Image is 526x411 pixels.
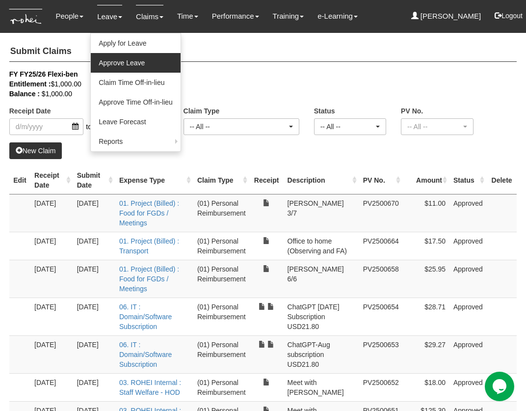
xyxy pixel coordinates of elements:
[30,194,73,232] td: [DATE]
[91,33,181,53] a: Apply for Leave
[284,298,359,335] td: ChatGPT [DATE] Subscription USD21.80
[9,42,517,62] h4: Submit Claims
[9,90,40,98] b: Balance :
[190,122,287,132] div: -- All --
[314,118,386,135] button: -- All --
[136,5,163,28] a: Claims
[30,232,73,260] td: [DATE]
[119,237,179,255] a: 01. Project (Billed) : Transport
[9,80,51,88] b: Entitlement :
[359,298,403,335] td: PV2500654
[212,5,259,27] a: Performance
[449,373,487,401] td: Approved
[193,166,250,194] th: Claim Type : activate to sort column ascending
[314,106,335,116] label: Status
[284,373,359,401] td: Meet with [PERSON_NAME]
[193,194,250,232] td: (01) Personal Reimbursement
[73,166,115,194] th: Submit Date : activate to sort column ascending
[284,260,359,298] td: [PERSON_NAME] 6/6
[403,335,449,373] td: $29.27
[119,303,172,330] a: 06. IT : Domain/Software Subscription
[177,5,198,27] a: Time
[73,373,115,401] td: [DATE]
[317,5,358,27] a: e-Learning
[42,90,72,98] span: $1,000.00
[91,92,181,112] a: Approve Time Off-in-lieu
[359,194,403,232] td: PV2500670
[407,122,461,132] div: -- All --
[250,166,284,194] th: Receipt
[9,106,51,116] label: Receipt Date
[73,298,115,335] td: [DATE]
[9,166,30,194] th: Edit
[9,142,62,159] a: New Claim
[449,260,487,298] td: Approved
[401,118,473,135] button: -- All --
[91,73,181,92] a: Claim Time Off-in-lieu
[411,5,481,27] a: [PERSON_NAME]
[193,335,250,373] td: (01) Personal Reimbursement
[403,260,449,298] td: $25.95
[359,166,403,194] th: PV No. : activate to sort column ascending
[359,335,403,373] td: PV2500653
[91,53,181,73] a: Approve Leave
[449,298,487,335] td: Approved
[359,232,403,260] td: PV2500664
[115,166,193,194] th: Expense Type : activate to sort column ascending
[284,194,359,232] td: [PERSON_NAME] 3/7
[9,70,78,78] b: FY FY25/26 Flexi-ben
[449,232,487,260] td: Approved
[184,106,220,116] label: Claim Type
[449,335,487,373] td: Approved
[91,132,181,151] a: Reports
[403,166,449,194] th: Amount : activate to sort column ascending
[284,335,359,373] td: ChatGPT-Aug subscription USD21.80
[119,379,181,396] a: 03. ROHEI Internal : Staff Welfare - HOD
[97,5,122,28] a: Leave
[284,232,359,260] td: Office to home (Observing and FA)
[485,372,516,401] iframe: chat widget
[193,260,250,298] td: (01) Personal Reimbursement
[9,118,84,135] input: d/m/yyyy
[119,341,172,368] a: 06. IT : Domain/Software Subscription
[91,112,181,132] a: Leave Forecast
[73,260,115,298] td: [DATE]
[403,194,449,232] td: $11.00
[449,194,487,232] td: Approved
[401,106,423,116] label: PV No.
[119,199,179,227] a: 01. Project (Billed) : Food for FGDs / Meetings
[320,122,374,132] div: -- All --
[73,335,115,373] td: [DATE]
[403,232,449,260] td: $17.50
[9,79,502,89] div: $1,000.00
[403,298,449,335] td: $28.71
[30,260,73,298] td: [DATE]
[359,260,403,298] td: PV2500658
[487,166,517,194] th: Delete
[30,373,73,401] td: [DATE]
[273,5,304,27] a: Training
[30,166,73,194] th: Receipt Date : activate to sort column ascending
[193,232,250,260] td: (01) Personal Reimbursement
[449,166,487,194] th: Status : activate to sort column ascending
[73,232,115,260] td: [DATE]
[119,265,179,293] a: 01. Project (Billed) : Food for FGDs / Meetings
[403,373,449,401] td: $18.00
[55,5,83,27] a: People
[359,373,403,401] td: PV2500652
[193,298,250,335] td: (01) Personal Reimbursement
[83,118,94,135] span: to
[73,194,115,232] td: [DATE]
[184,118,299,135] button: -- All --
[30,298,73,335] td: [DATE]
[284,166,359,194] th: Description : activate to sort column ascending
[30,335,73,373] td: [DATE]
[193,373,250,401] td: (01) Personal Reimbursement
